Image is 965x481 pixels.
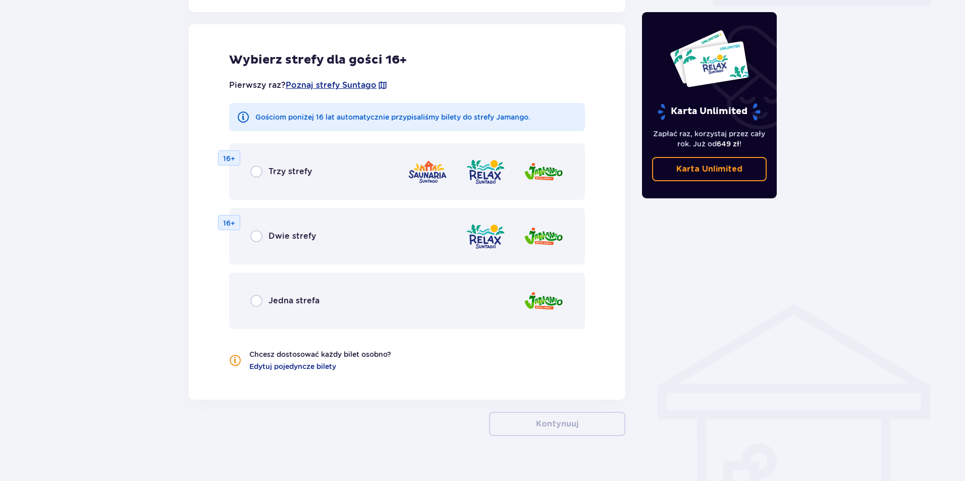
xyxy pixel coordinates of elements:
[269,166,312,177] p: Trzy strefy
[717,140,739,148] span: 649 zł
[657,103,762,121] p: Karta Unlimited
[523,287,564,315] img: zone logo
[255,112,530,122] p: Gościom poniżej 16 lat automatycznie przypisaliśmy bilety do strefy Jamango.
[523,157,564,186] img: zone logo
[269,295,319,306] p: Jedna strefa
[652,129,767,149] p: Zapłać raz, korzystaj przez cały rok. Już od !
[407,157,448,186] img: zone logo
[676,164,742,175] p: Karta Unlimited
[229,80,388,91] p: Pierwszy raz?
[465,222,506,251] img: zone logo
[249,349,391,359] p: Chcesz dostosować każdy bilet osobno?
[489,412,625,436] button: Kontynuuj
[286,80,377,91] a: Poznaj strefy Suntago
[465,157,506,186] img: zone logo
[523,222,564,251] img: zone logo
[652,157,767,181] a: Karta Unlimited
[269,231,316,242] p: Dwie strefy
[229,52,585,68] p: Wybierz strefy dla gości 16+
[223,153,235,164] p: 16+
[223,218,235,228] p: 16+
[536,418,578,430] p: Kontynuuj
[249,361,336,371] a: Edytuj pojedyncze bilety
